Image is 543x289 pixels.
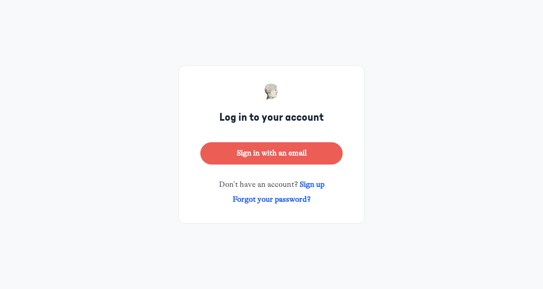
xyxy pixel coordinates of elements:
[219,110,324,125] h1: Log in to your account
[264,84,279,100] img: Museums as Progress
[300,180,324,189] a: Sign up
[219,179,324,191] span: Don't have an account?
[233,195,311,204] a: Forgot your password?
[200,142,343,165] button: Sign in with an email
